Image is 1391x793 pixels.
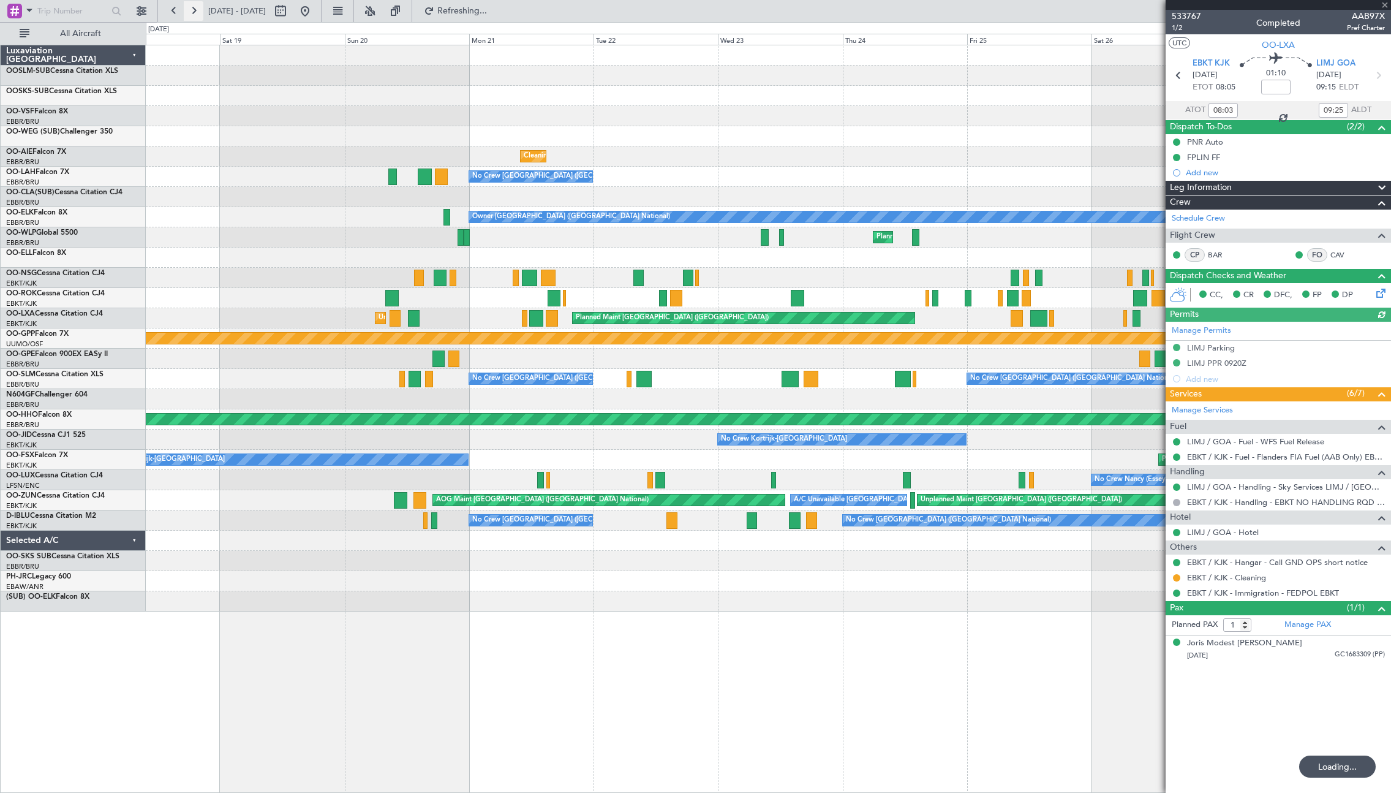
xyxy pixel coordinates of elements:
a: EBKT / KJK - Cleaning [1187,572,1266,583]
span: ELDT [1339,82,1359,94]
a: EBBR/BRU [6,157,39,167]
span: (2/2) [1347,120,1365,133]
div: Planned Maint [GEOGRAPHIC_DATA] ([GEOGRAPHIC_DATA]) [576,309,769,327]
span: OO-VSF [6,108,34,115]
div: No Crew Kortrijk-[GEOGRAPHIC_DATA] [99,450,225,469]
span: OO-CLA(SUB) [6,189,55,196]
button: UTC [1169,37,1190,48]
a: EBBR/BRU [6,420,39,430]
a: Manage PAX [1284,619,1331,631]
a: BAR [1208,249,1235,260]
span: Hotel [1170,510,1191,525]
a: EBKT / KJK - Handling - EBKT NO HANDLING RQD FOR CJ [1187,497,1385,507]
span: OO-HHO [6,411,38,419]
span: Handling [1170,465,1205,479]
a: OO-AIEFalcon 7X [6,148,66,156]
a: EBBR/BRU [6,400,39,409]
span: OO-SLM [6,371,36,378]
button: All Aircraft [13,24,133,44]
div: Tue 22 [594,34,718,45]
span: FP [1313,289,1322,302]
a: EBBR/BRU [6,198,39,207]
div: FO [1307,248,1327,262]
span: Pax [1170,601,1183,615]
a: OO-SKS SUBCessna Citation XLS [6,553,119,560]
span: [DATE] [1193,69,1218,82]
span: OO-WLP [6,229,36,237]
a: EBKT/KJK [6,319,37,328]
a: OO-ELKFalcon 8X [6,209,67,216]
span: OO-LXA [1262,39,1295,51]
div: PNR Auto [1187,137,1223,147]
a: EBKT / KJK - Hangar - Call GND OPS short notice [1187,557,1368,567]
span: [DATE] [1316,69,1341,82]
span: DFC, [1274,289,1292,302]
div: Owner [GEOGRAPHIC_DATA] ([GEOGRAPHIC_DATA] National) [472,208,670,226]
div: Thu 24 [843,34,967,45]
a: EBBR/BRU [6,178,39,187]
span: OO-GPE [6,351,35,358]
span: OOSLM-SUB [6,67,50,75]
a: OO-ZUNCessna Citation CJ4 [6,492,105,499]
div: Fri 25 [967,34,1091,45]
span: 09:15 [1316,82,1336,94]
span: OO-LAH [6,169,36,176]
a: EBBR/BRU [6,380,39,389]
a: LIMJ / GOA - Hotel [1187,527,1259,537]
span: Pref Charter [1347,23,1385,33]
span: PH-JRC [6,573,32,580]
a: OOSKS-SUBCessna Citation XLS [6,88,117,95]
a: EBKT/KJK [6,441,37,450]
span: 01:10 [1266,67,1286,80]
input: Trip Number [37,2,108,20]
span: Dispatch To-Dos [1170,120,1232,134]
a: EBBR/BRU [6,238,39,248]
div: Fri 18 [96,34,220,45]
div: No Crew [GEOGRAPHIC_DATA] ([GEOGRAPHIC_DATA] National) [472,167,677,186]
a: OO-FSXFalcon 7X [6,452,68,459]
a: OO-SLMCessna Citation XLS [6,371,104,378]
span: (SUB) OO-ELK [6,593,56,601]
div: Sun 20 [345,34,469,45]
div: Add new [1186,167,1385,178]
div: Joris Modest [PERSON_NAME] [1187,637,1302,650]
a: EBAW/ANR [6,582,43,591]
a: LIMJ / GOA - Fuel - WFS Fuel Release [1187,436,1324,447]
div: Completed [1256,17,1300,29]
span: CC, [1210,289,1223,302]
a: OO-LAHFalcon 7X [6,169,69,176]
a: N604GFChallenger 604 [6,391,88,398]
span: D-IBLU [6,512,30,520]
a: OO-JIDCessna CJ1 525 [6,431,86,439]
a: CAV [1330,249,1358,260]
span: OO-ROK [6,290,37,297]
span: [DATE] - [DATE] [208,6,266,17]
span: OO-ZUN [6,492,37,499]
a: OO-ELLFalcon 8X [6,249,66,257]
div: Mon 21 [469,34,594,45]
a: OO-LUXCessna Citation CJ4 [6,472,103,479]
a: EBBR/BRU [6,218,39,227]
span: DP [1342,289,1353,302]
div: Planned Maint Milan (Linate) [876,228,965,246]
span: 1/2 [1172,23,1201,33]
div: Unplanned Maint [GEOGRAPHIC_DATA] ([GEOGRAPHIC_DATA]) [921,491,1122,509]
span: (6/7) [1347,387,1365,400]
span: EBKT KJK [1193,58,1230,70]
span: OO-JID [6,431,32,439]
div: No Crew [GEOGRAPHIC_DATA] ([GEOGRAPHIC_DATA] National) [472,511,677,529]
a: EBKT/KJK [6,501,37,510]
a: OO-CLA(SUB)Cessna Citation CJ4 [6,189,123,196]
div: Sat 26 [1091,34,1216,45]
a: OO-WEG (SUB)Challenger 350 [6,128,113,135]
div: No Crew [GEOGRAPHIC_DATA] ([GEOGRAPHIC_DATA] National) [472,370,677,388]
a: UUMO/OSF [6,340,43,349]
div: No Crew Nancy (Essey) [1095,471,1167,489]
span: GC1683309 (PP) [1335,650,1385,660]
span: All Aircraft [32,29,129,38]
a: EBBR/BRU [6,117,39,126]
span: AAB97X [1347,10,1385,23]
span: OO-LUX [6,472,35,479]
a: OO-GPPFalcon 7X [6,330,69,338]
a: LIMJ / GOA - Handling - Sky Services LIMJ / [GEOGRAPHIC_DATA] [1187,482,1385,492]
